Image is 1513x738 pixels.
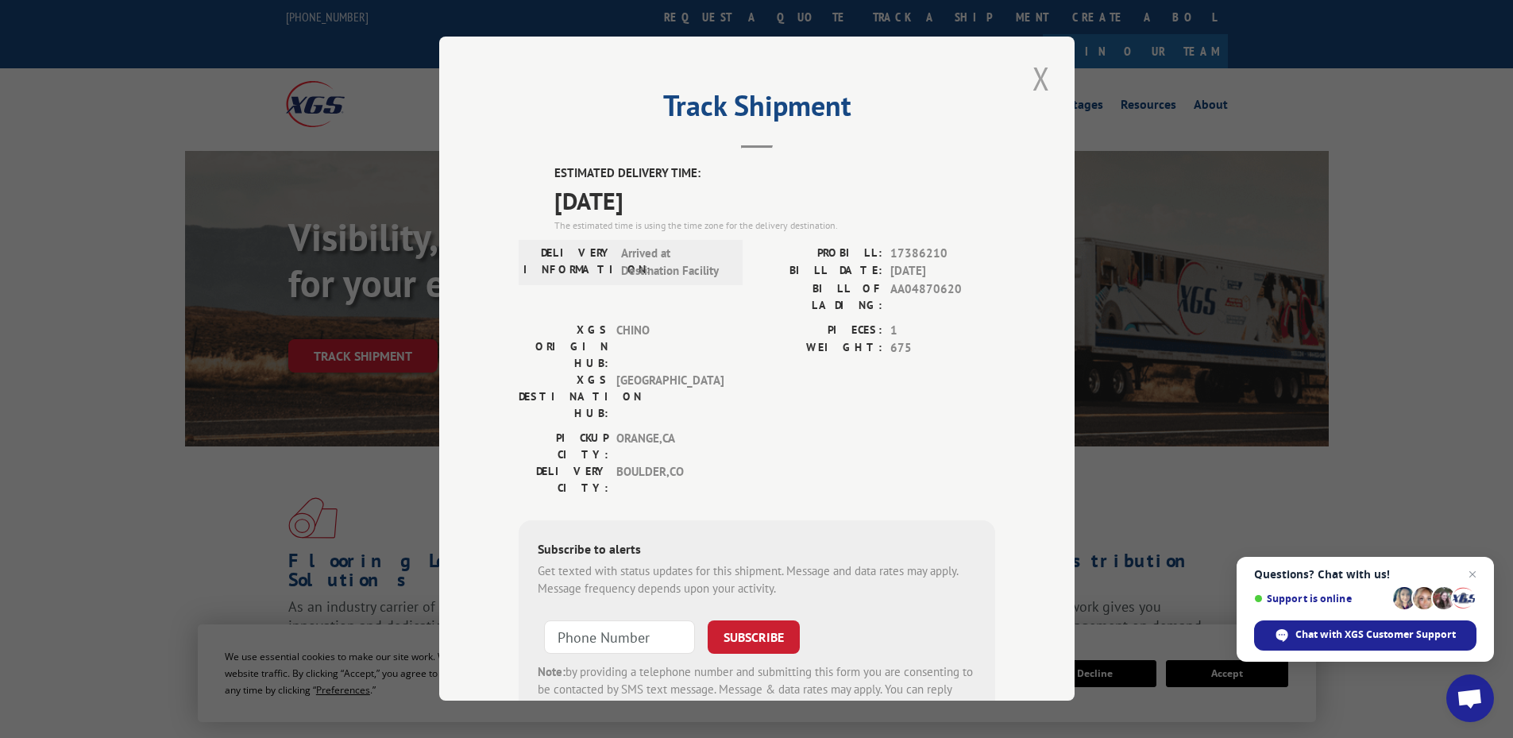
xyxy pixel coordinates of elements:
span: ORANGE , CA [616,430,724,463]
span: Questions? Chat with us! [1254,568,1476,581]
label: WEIGHT: [757,340,882,358]
div: Subscribe to alerts [538,539,976,562]
a: Open chat [1446,674,1494,722]
button: SUBSCRIBE [708,620,800,654]
span: 1 [890,322,995,340]
input: Phone Number [544,620,695,654]
span: Chat with XGS Customer Support [1254,620,1476,651]
span: Support is online [1254,593,1388,605]
label: BILL OF LADING: [757,280,882,314]
label: PICKUP CITY: [519,430,608,463]
label: XGS ORIGIN HUB: [519,322,608,372]
label: PIECES: [757,322,882,340]
label: DELIVERY INFORMATION: [523,245,613,280]
label: ESTIMATED DELIVERY TIME: [554,165,995,184]
span: [DATE] [890,263,995,281]
strong: Note: [538,664,565,679]
h2: Track Shipment [519,95,995,125]
span: [DATE] [554,183,995,218]
label: PROBILL: [757,245,882,263]
span: AA04870620 [890,280,995,314]
span: CHINO [616,322,724,372]
div: Get texted with status updates for this shipment. Message and data rates may apply. Message frequ... [538,562,976,598]
label: DELIVERY CITY: [519,463,608,497]
span: 675 [890,340,995,358]
label: XGS DESTINATION HUB: [519,372,608,422]
span: Arrived at Destination Facility [621,245,728,280]
label: BILL DATE: [757,263,882,281]
span: [GEOGRAPHIC_DATA] [616,372,724,422]
span: Chat with XGS Customer Support [1295,628,1456,642]
div: The estimated time is using the time zone for the delivery destination. [554,218,995,233]
div: by providing a telephone number and submitting this form you are consenting to be contacted by SM... [538,663,976,717]
button: Close modal [1028,56,1055,100]
span: BOULDER , CO [616,463,724,497]
span: 17386210 [890,245,995,263]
